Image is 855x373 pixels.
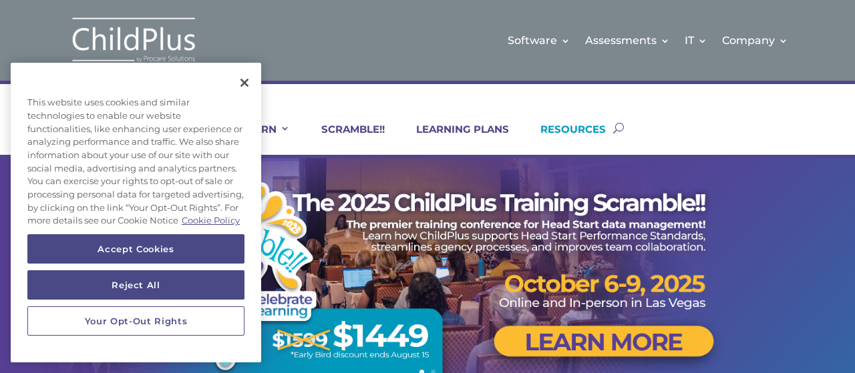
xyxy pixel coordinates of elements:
div: Privacy [11,63,261,362]
a: Software [508,13,570,67]
button: Your Opt-Out Rights [27,306,244,336]
a: LEARNING PLANS [399,123,509,155]
a: More information about your privacy, opens in a new tab [182,215,240,226]
div: Cookie banner [11,63,261,362]
button: Accept Cookies [27,234,244,264]
a: IT [685,13,707,67]
button: Close [230,68,259,97]
a: SCRAMBLE!! [305,123,385,155]
button: Reject All [27,270,244,300]
div: This website uses cookies and similar technologies to enable our website functionalities, like en... [11,89,261,234]
a: Assessments [585,13,670,67]
a: RESOURCES [524,123,606,155]
a: Company [722,13,788,67]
